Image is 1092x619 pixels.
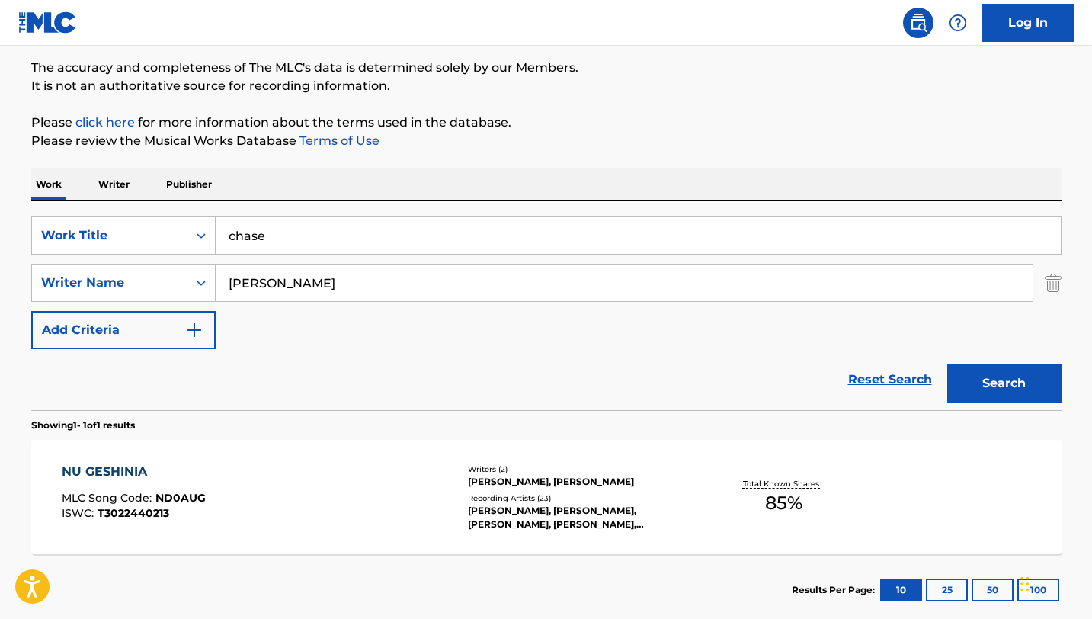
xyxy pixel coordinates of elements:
[94,168,134,200] p: Writer
[972,579,1014,601] button: 50
[943,8,973,38] div: Help
[41,226,178,245] div: Work Title
[31,311,216,349] button: Add Criteria
[926,579,968,601] button: 25
[62,506,98,520] span: ISWC :
[62,463,206,481] div: NU GESHINIA
[98,506,169,520] span: T3022440213
[31,168,66,200] p: Work
[792,583,879,597] p: Results Per Page:
[31,132,1062,150] p: Please review the Musical Works Database
[468,492,698,504] div: Recording Artists ( 23 )
[1016,546,1092,619] iframe: Chat Widget
[185,321,203,339] img: 9d2ae6d4665cec9f34b9.svg
[18,11,77,34] img: MLC Logo
[1045,264,1062,302] img: Delete Criterion
[468,504,698,531] div: [PERSON_NAME], [PERSON_NAME], [PERSON_NAME], [PERSON_NAME], [PERSON_NAME]
[162,168,216,200] p: Publisher
[31,440,1062,554] a: NU GESHINIAMLC Song Code:ND0AUGISWC:T3022440213Writers (2)[PERSON_NAME], [PERSON_NAME]Recording A...
[841,363,940,396] a: Reset Search
[468,475,698,489] div: [PERSON_NAME], [PERSON_NAME]
[31,216,1062,410] form: Search Form
[1020,561,1030,607] div: Drag
[41,274,178,292] div: Writer Name
[982,4,1074,42] a: Log In
[296,133,379,148] a: Terms of Use
[31,114,1062,132] p: Please for more information about the terms used in the database.
[62,491,155,505] span: MLC Song Code :
[743,478,825,489] p: Total Known Shares:
[31,419,135,432] p: Showing 1 - 1 of 1 results
[468,463,698,475] div: Writers ( 2 )
[909,14,927,32] img: search
[765,489,802,517] span: 85 %
[75,115,135,130] a: click here
[31,59,1062,77] p: The accuracy and completeness of The MLC's data is determined solely by our Members.
[155,491,206,505] span: ND0AUG
[903,8,933,38] a: Public Search
[949,14,967,32] img: help
[31,77,1062,95] p: It is not an authoritative source for recording information.
[947,364,1062,403] button: Search
[880,579,922,601] button: 10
